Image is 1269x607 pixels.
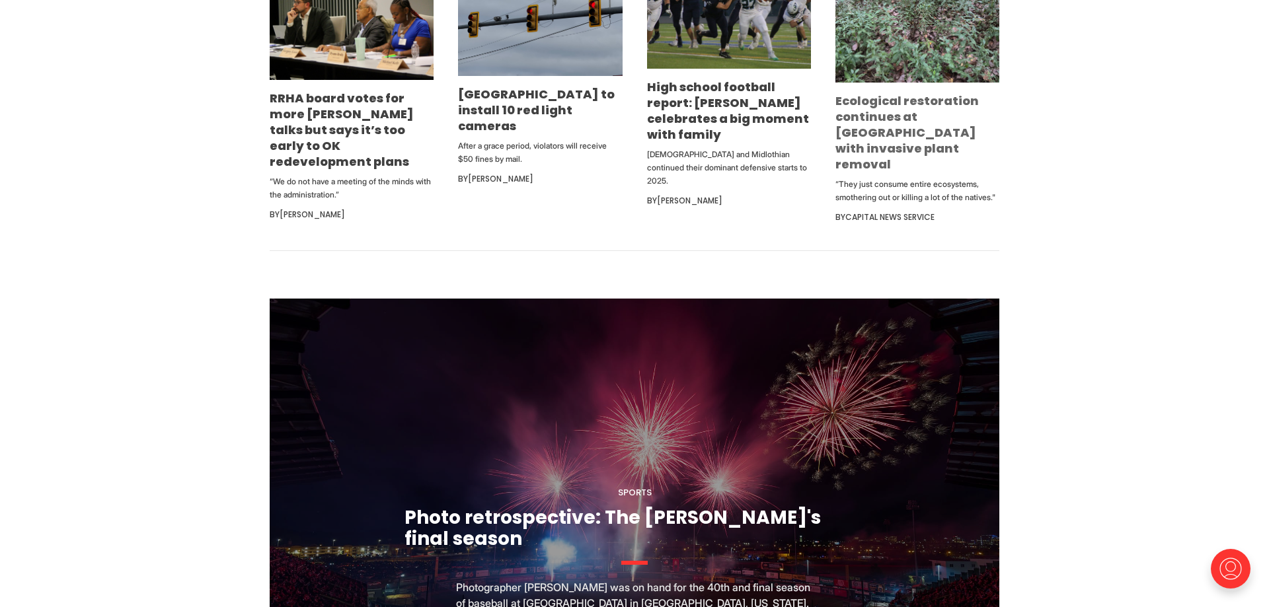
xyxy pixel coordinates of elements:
[657,195,722,206] a: [PERSON_NAME]
[835,92,979,172] a: Ecological restoration continues at [GEOGRAPHIC_DATA] with invasive plant removal
[835,178,999,204] p: “They just consume entire ecosystems, smothering out or killing a lot of the natives."
[458,86,615,134] a: [GEOGRAPHIC_DATA] to install 10 red light cameras
[458,139,622,166] p: After a grace period, violators will receive $50 fines by mail.
[647,79,809,143] a: High school football report: [PERSON_NAME] celebrates a big moment with family
[270,207,434,223] div: By
[647,193,811,209] div: By
[468,173,533,184] a: [PERSON_NAME]
[845,211,935,223] a: Capital News Service
[618,486,652,499] a: Sports
[404,505,821,552] a: Photo retrospective: The [PERSON_NAME]'s final season
[270,90,414,170] a: RRHA board votes for more [PERSON_NAME] talks but says it’s too early to OK redevelopment plans
[458,171,622,187] div: By
[280,209,345,220] a: [PERSON_NAME]
[270,175,434,201] p: “We do not have a meeting of the minds with the administration.”
[647,148,811,188] p: [DEMOGRAPHIC_DATA] and Midlothian continued their dominant defensive starts to 2025.
[835,209,999,225] div: By
[1200,542,1269,607] iframe: portal-trigger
